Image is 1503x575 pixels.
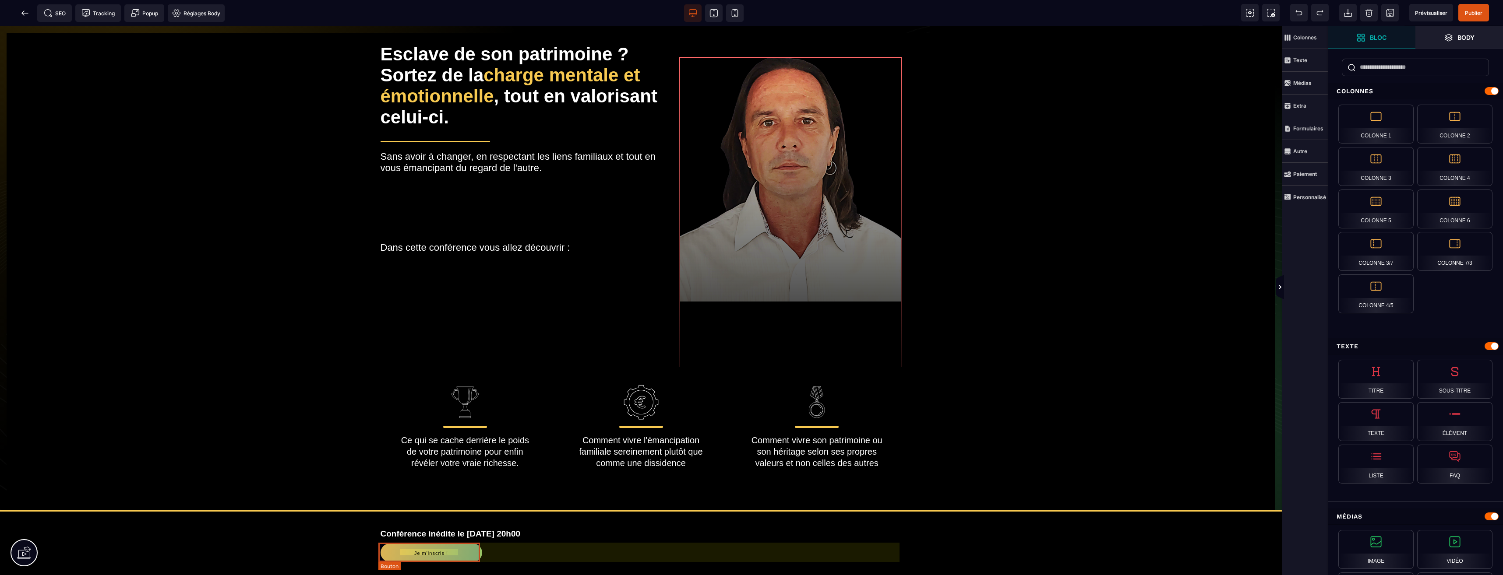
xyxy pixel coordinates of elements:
div: Colonne 1 [1338,105,1414,144]
span: Popup [131,9,158,18]
strong: Bloc [1370,34,1387,41]
div: Sortez de la , tout en valorisant celui-ci. [381,39,660,102]
strong: Body [1457,34,1475,41]
text: Comment vivre son patrimoine ou son héritage selon ses propres valeurs et non celles des autres [750,406,884,445]
span: Prévisualiser [1415,10,1447,16]
text: Ce qui se cache derrière le poids de votre patrimoine pour enfin révéler votre vraie richesse. [398,406,533,445]
div: Colonne 6 [1417,189,1492,228]
div: FAQ [1417,445,1492,484]
span: Retour [16,4,34,22]
div: Médias [1328,508,1503,525]
span: Rétablir [1311,4,1329,21]
div: Esclave de son patrimoine ? [381,18,660,39]
div: Image [1338,530,1414,569]
span: Enregistrer le contenu [1458,4,1489,21]
span: Formulaires [1282,117,1328,140]
strong: Formulaires [1293,125,1323,132]
span: Capture d'écran [1262,4,1280,21]
span: Métadata SEO [37,4,72,22]
div: Colonne 4/5 [1338,274,1414,313]
span: Importer [1339,4,1357,21]
span: Défaire [1290,4,1308,21]
span: Voir tablette [705,4,723,22]
button: Je m'inscris ! [381,517,482,536]
img: 2b8b6239f9cd83f4984384e1c504d95b_line.png [799,358,834,393]
div: Sous-titre [1417,360,1492,399]
div: Liste [1338,445,1414,484]
span: Nettoyage [1360,4,1378,21]
span: Paiement [1282,163,1328,186]
span: Favicon [168,4,225,22]
span: Extra [1282,95,1328,117]
span: Aperçu [1409,4,1453,21]
div: Colonne 3 [1338,147,1414,186]
span: Personnalisé [1282,186,1328,208]
div: Colonnes [1328,83,1503,99]
strong: Personnalisé [1293,194,1326,200]
span: Voir mobile [726,4,744,22]
text: Comment vivre l'émancipation familiale sereinement plutôt que comme une dissidence [574,406,708,445]
span: charge mentale et émotionnelle [381,39,646,80]
div: Titre [1338,360,1414,399]
span: Publier [1465,10,1482,16]
span: Tracking [81,9,115,18]
span: Texte [1282,49,1328,72]
div: Texte [1328,338,1503,354]
span: Créer une alerte modale [124,4,164,22]
img: 1a93b99cc5de67565db4081e7148b678_cup.png [448,358,483,393]
span: Ouvrir les blocs [1328,26,1415,49]
strong: Extra [1293,102,1306,109]
strong: Médias [1293,80,1312,86]
img: 13d99394073da9d40b0c9464849f2b32_mechanical-engineering.png [624,358,659,393]
img: 5a0d73b3e35282f08eb33354dc48696d_20250830_092415.png [679,31,901,385]
div: Colonne 4 [1417,147,1492,186]
h2: Conférence inédite le [DATE] 20h00 [381,498,902,517]
span: Code de suivi [75,4,121,22]
div: Sans avoir à changer, en respectant les liens familiaux et tout en vous émancipant du regard de l... [381,125,660,227]
span: Voir bureau [684,4,702,22]
span: Voir les composants [1241,4,1259,21]
div: Colonne 5 [1338,189,1414,228]
div: Colonne 7/3 [1417,232,1492,271]
span: Autre [1282,140,1328,163]
strong: Autre [1293,148,1307,154]
div: Colonne 2 [1417,105,1492,144]
strong: Paiement [1293,171,1317,177]
span: Enregistrer [1381,4,1399,21]
span: SEO [44,9,66,18]
span: Afficher les vues [1328,274,1337,301]
strong: Texte [1293,57,1307,63]
strong: Colonnes [1293,34,1317,41]
div: Colonne 3/7 [1338,232,1414,271]
div: Élément [1417,402,1492,441]
div: Vidéo [1417,530,1492,569]
span: Colonnes [1282,26,1328,49]
span: Réglages Body [172,9,220,18]
span: Ouvrir les calques [1415,26,1503,49]
div: Texte [1338,402,1414,441]
span: Médias [1282,72,1328,95]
